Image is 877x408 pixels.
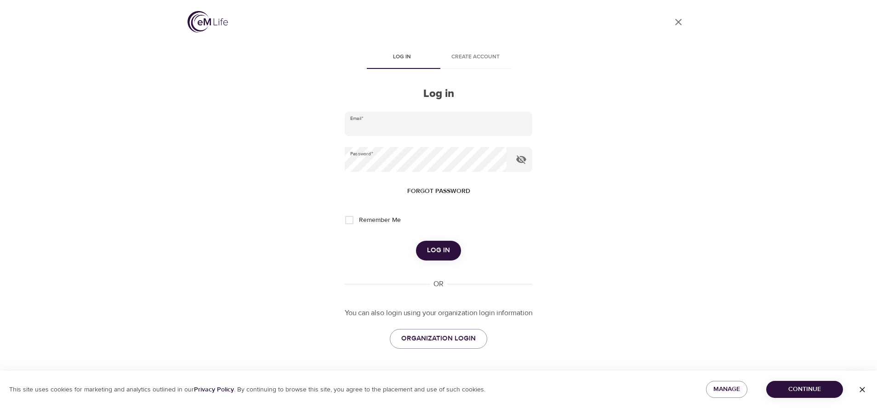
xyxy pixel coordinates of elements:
span: ORGANIZATION LOGIN [401,333,476,345]
div: disabled tabs example [345,47,532,69]
p: You can also login using your organization login information [345,308,532,318]
span: Create account [444,52,507,62]
button: Manage [706,381,747,398]
span: Manage [713,384,740,395]
span: Forgot password [407,186,470,197]
span: Log in [370,52,433,62]
a: ORGANIZATION LOGIN [390,329,487,348]
img: logo [188,11,228,33]
span: Remember Me [359,215,401,225]
h2: Log in [345,87,532,101]
div: OR [430,279,447,289]
a: close [667,11,689,33]
button: Log in [416,241,461,260]
span: Continue [774,384,836,395]
span: Log in [427,244,450,256]
button: Forgot password [404,183,474,200]
button: Continue [766,381,843,398]
a: Privacy Policy [194,385,234,394]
